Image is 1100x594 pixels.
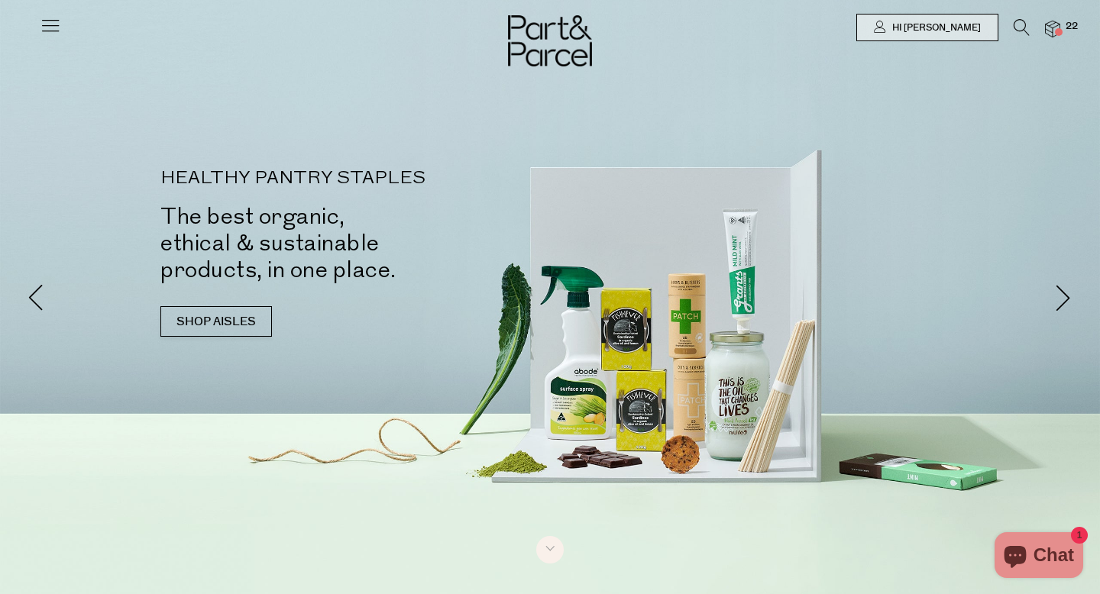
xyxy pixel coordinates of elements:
h2: The best organic, ethical & sustainable products, in one place. [160,203,573,283]
a: 22 [1045,21,1060,37]
span: Hi [PERSON_NAME] [888,21,981,34]
img: Part&Parcel [508,15,592,66]
inbox-online-store-chat: Shopify online store chat [990,532,1088,582]
span: 22 [1062,20,1082,34]
a: Hi [PERSON_NAME] [856,14,998,41]
p: HEALTHY PANTRY STAPLES [160,169,573,188]
a: SHOP AISLES [160,306,272,337]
